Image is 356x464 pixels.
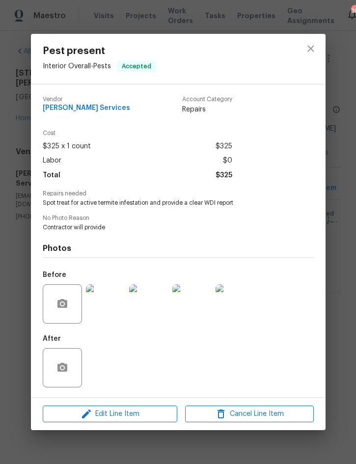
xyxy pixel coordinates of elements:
span: [PERSON_NAME] Services [43,105,130,112]
span: Interior Overall - Pests [43,63,111,70]
span: Account Category [182,96,232,103]
span: Accepted [118,61,155,71]
h4: Photos [43,244,314,253]
span: $325 x 1 count [43,139,91,154]
span: Contractor will provide [43,223,287,232]
button: close [299,37,323,60]
span: No Photo Reason [43,215,314,221]
h5: Before [43,272,66,278]
span: Cost [43,130,232,136]
span: Pest present [43,46,156,56]
span: Vendor [43,96,130,103]
span: Cancel Line Item [188,408,311,420]
h5: After [43,335,61,342]
span: Repairs [182,105,232,114]
span: $0 [223,154,232,168]
span: Edit Line Item [46,408,174,420]
span: Total [43,168,60,183]
span: $325 [216,139,232,154]
button: Edit Line Item [43,406,177,423]
span: Spot treat for active termite infestation and provide a clear WDI report [43,199,287,207]
span: Labor [43,154,61,168]
span: Repairs needed [43,191,314,197]
button: Cancel Line Item [185,406,314,423]
span: $325 [216,168,232,183]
